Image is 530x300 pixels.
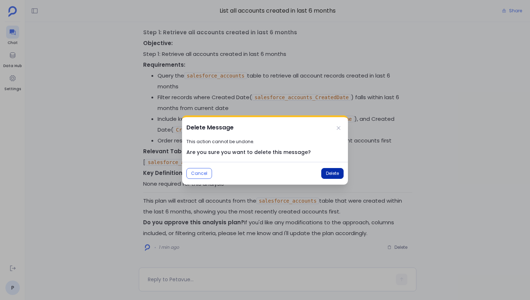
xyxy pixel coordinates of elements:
[186,123,234,132] h2: Delete Message
[321,168,344,179] button: Delete
[186,149,344,156] span: Are you sure you want to delete this message?
[326,171,339,176] span: Delete
[186,168,212,179] button: Cancel
[186,138,344,145] span: This action cannot be undone.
